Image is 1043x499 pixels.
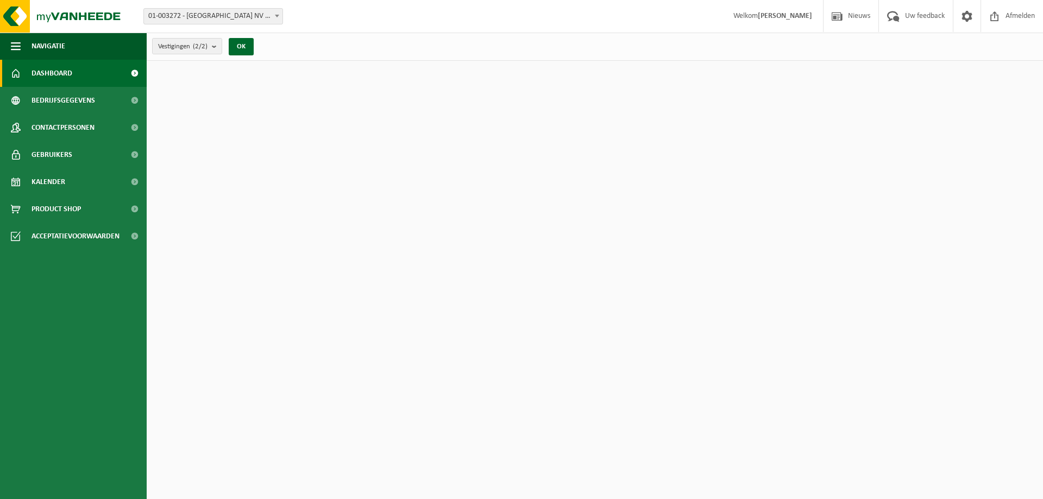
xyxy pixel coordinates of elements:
[32,141,72,168] span: Gebruikers
[32,114,95,141] span: Contactpersonen
[758,12,812,20] strong: [PERSON_NAME]
[158,39,208,55] span: Vestigingen
[32,60,72,87] span: Dashboard
[229,38,254,55] button: OK
[152,38,222,54] button: Vestigingen(2/2)
[32,223,120,250] span: Acceptatievoorwaarden
[32,33,65,60] span: Navigatie
[32,195,81,223] span: Product Shop
[144,9,282,24] span: 01-003272 - BELGOSUC NV - BEERNEM
[32,87,95,114] span: Bedrijfsgegevens
[193,43,208,50] count: (2/2)
[32,168,65,195] span: Kalender
[143,8,283,24] span: 01-003272 - BELGOSUC NV - BEERNEM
